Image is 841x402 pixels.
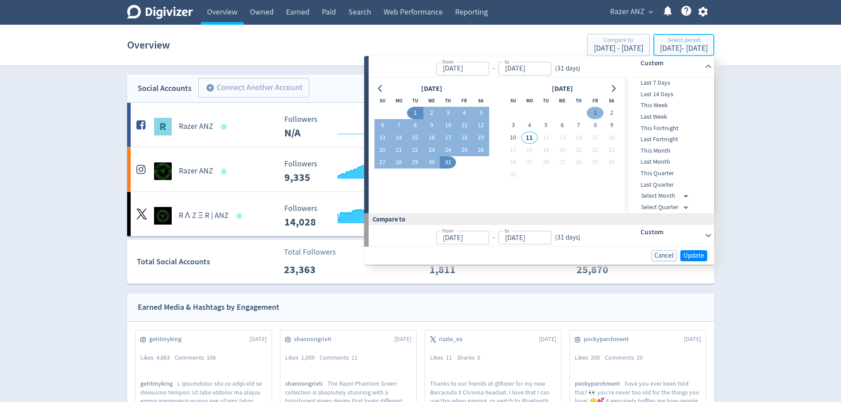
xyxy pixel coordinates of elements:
[423,94,440,107] th: Wednesday
[637,353,643,361] span: 20
[489,64,498,74] div: -
[625,78,713,88] span: Last 7 Days
[538,144,554,156] button: 19
[591,353,600,361] span: 200
[505,119,521,131] button: 3
[625,90,713,99] span: Last 14 Days
[423,156,440,169] button: 30
[407,94,423,107] th: Tuesday
[423,131,440,144] button: 16
[320,353,362,362] div: Comments
[521,94,538,107] th: Monday
[477,353,480,361] span: 0
[456,94,472,107] th: Friday
[140,353,175,362] div: Likes
[391,94,407,107] th: Monday
[374,131,391,144] button: 13
[391,119,407,131] button: 7
[285,353,320,362] div: Likes
[538,94,554,107] th: Tuesday
[653,34,714,56] button: Select period[DATE]- [DATE]
[154,118,172,135] img: Razer ANZ undefined
[351,353,358,361] span: 11
[625,135,713,144] span: Last Fortnight
[440,119,456,131] button: 10
[192,79,309,98] a: Connect Another Account
[423,144,440,156] button: 23
[374,94,391,107] th: Sunday
[603,119,620,131] button: 9
[587,34,650,56] button: Compare to[DATE] - [DATE]
[221,169,229,174] span: Data last synced: 11 Aug 2025, 8:02am (AEST)
[551,233,581,243] div: ( 31 days )
[505,94,521,107] th: Sunday
[457,353,485,362] div: Shares
[587,131,603,144] button: 15
[285,379,328,388] span: shannongrixti
[647,8,655,16] span: expand_more
[594,37,643,45] div: Compare to
[473,107,489,119] button: 5
[625,145,713,157] div: This Month
[301,353,315,361] span: 1,009
[594,45,643,53] div: [DATE] - [DATE]
[684,335,701,344] span: [DATE]
[430,353,457,362] div: Likes
[127,31,170,59] h1: Overview
[603,94,620,107] th: Saturday
[127,103,714,147] a: Razer ANZ undefinedRazer ANZ Followers N/A Followers N/A _ 0% Engagements 0 Engagements 0 _ 0% Vi...
[505,144,521,156] button: 17
[587,156,603,169] button: 29
[294,335,336,344] span: shannongrixti
[284,262,335,278] p: 23,363
[603,156,620,169] button: 30
[198,78,309,98] button: Connect Another Account
[374,144,391,156] button: 20
[140,379,177,388] span: getitmyking
[391,131,407,144] button: 14
[280,204,412,228] svg: Followers 14,028
[394,335,411,344] span: [DATE]
[127,192,714,236] a: R Λ Z Ξ R | ANZ undefinedR Λ Z Ξ R | ANZ Followers 14,028 Followers 14,028 <1% Engagements 699 En...
[179,166,213,177] h5: Razer ANZ
[423,107,440,119] button: 2
[584,335,634,344] span: pockyparchment
[137,255,278,268] div: Total Social Accounts
[374,83,387,95] button: Go to previous month
[575,353,605,362] div: Likes
[607,5,655,19] button: Razer ANZ
[625,156,713,168] div: Last Month
[603,107,620,119] button: 2
[407,131,423,144] button: 15
[407,119,423,131] button: 8
[369,77,714,213] div: from-to(31 days)Custom
[683,252,704,259] span: Update
[625,134,713,145] div: Last Fortnight
[549,83,576,95] div: [DATE]
[554,131,570,144] button: 13
[439,335,468,344] span: rizzle_xo
[539,335,556,344] span: [DATE]
[505,227,509,234] label: to
[625,112,713,122] span: Last Week
[521,119,538,131] button: 4
[603,131,620,144] button: 16
[625,101,713,110] span: This Week
[138,82,192,95] div: Social Accounts
[473,131,489,144] button: 19
[625,179,713,191] div: Last Quarter
[570,131,587,144] button: 14
[430,262,480,278] p: 1,811
[473,144,489,156] button: 26
[587,119,603,131] button: 8
[651,250,677,261] button: Cancel
[554,94,570,107] th: Wednesday
[440,107,456,119] button: 3
[442,58,453,65] label: from
[407,107,423,119] button: 1
[587,94,603,107] th: Friday
[369,225,714,246] div: from-to(31 days)Custom
[221,124,229,129] span: Data last synced: 11 Aug 2025, 7:02am (AEST)
[489,233,498,243] div: -
[456,144,472,156] button: 25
